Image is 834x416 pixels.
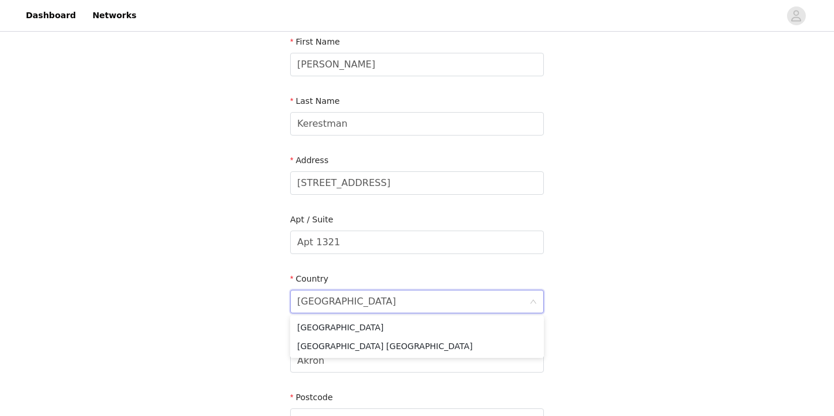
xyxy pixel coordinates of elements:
a: Networks [85,2,143,29]
i: icon: down [530,298,537,306]
a: Dashboard [19,2,83,29]
li: [GEOGRAPHIC_DATA] [290,318,544,337]
label: Postcode [290,393,333,402]
li: [GEOGRAPHIC_DATA] [GEOGRAPHIC_DATA] [290,337,544,356]
div: avatar [791,6,802,25]
label: Last Name [290,96,339,106]
label: First Name [290,37,340,46]
label: Address [290,155,328,165]
label: Country [290,274,328,283]
label: Apt / Suite [290,215,333,224]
